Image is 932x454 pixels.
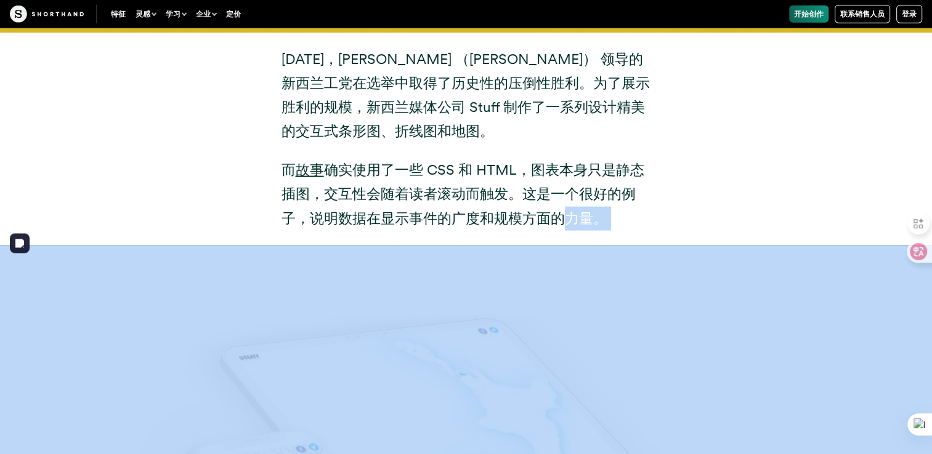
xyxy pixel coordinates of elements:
[835,5,890,23] a: 联系销售人员
[282,161,644,226] font: 确实使用了一些 CSS 和 HTML，图表本身只是静态插图，交互性会随着读者滚动而触发。这是一个很好的例子，说明数据在显示事件的广度和规模方面的力量。
[161,6,191,23] button: 学习
[131,6,161,23] button: 灵感
[789,6,829,23] a: 开始创作
[282,161,296,178] font: 而
[221,6,246,23] a: 定价
[191,6,221,23] button: 企业
[282,47,651,143] p: [DATE]，[PERSON_NAME] （[PERSON_NAME]） 领导的新西兰工党在选举中取得了历史性的压倒性胜利。为了展示胜利的规模，新西兰媒体公司 Stuff 制作了一系列设计精美的...
[10,6,84,23] img: 工艺
[106,6,131,23] a: 特征
[296,161,324,178] a: 故事
[896,5,922,23] a: 登录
